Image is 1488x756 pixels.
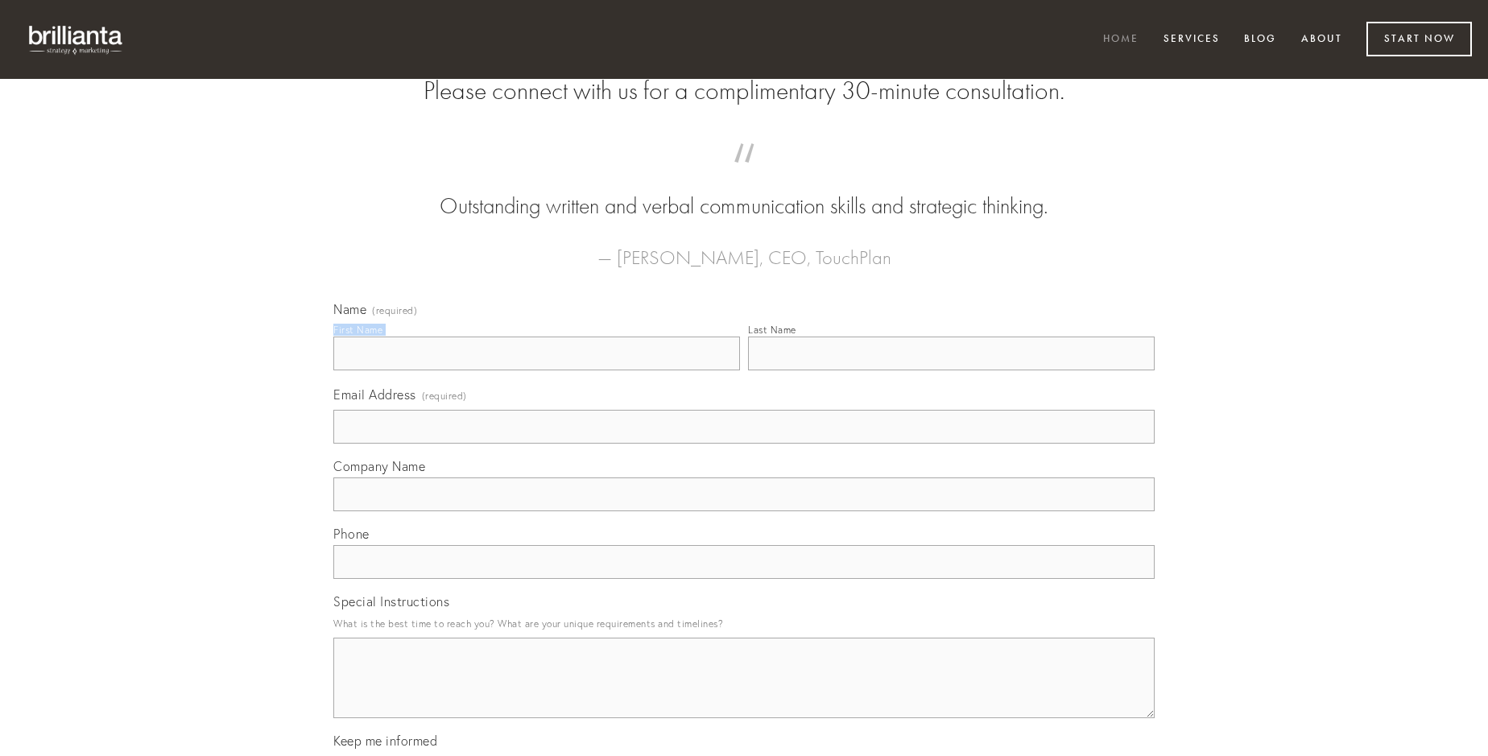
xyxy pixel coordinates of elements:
[1366,22,1472,56] a: Start Now
[333,76,1155,106] h2: Please connect with us for a complimentary 30-minute consultation.
[372,306,417,316] span: (required)
[1093,27,1149,53] a: Home
[333,324,382,336] div: First Name
[333,593,449,609] span: Special Instructions
[333,733,437,749] span: Keep me informed
[359,222,1129,274] figcaption: — [PERSON_NAME], CEO, TouchPlan
[1291,27,1353,53] a: About
[1234,27,1287,53] a: Blog
[1153,27,1230,53] a: Services
[16,16,137,63] img: brillianta - research, strategy, marketing
[333,613,1155,634] p: What is the best time to reach you? What are your unique requirements and timelines?
[333,526,370,542] span: Phone
[359,159,1129,222] blockquote: Outstanding written and verbal communication skills and strategic thinking.
[748,324,796,336] div: Last Name
[333,458,425,474] span: Company Name
[422,385,467,407] span: (required)
[359,159,1129,191] span: “
[333,301,366,317] span: Name
[333,386,416,403] span: Email Address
